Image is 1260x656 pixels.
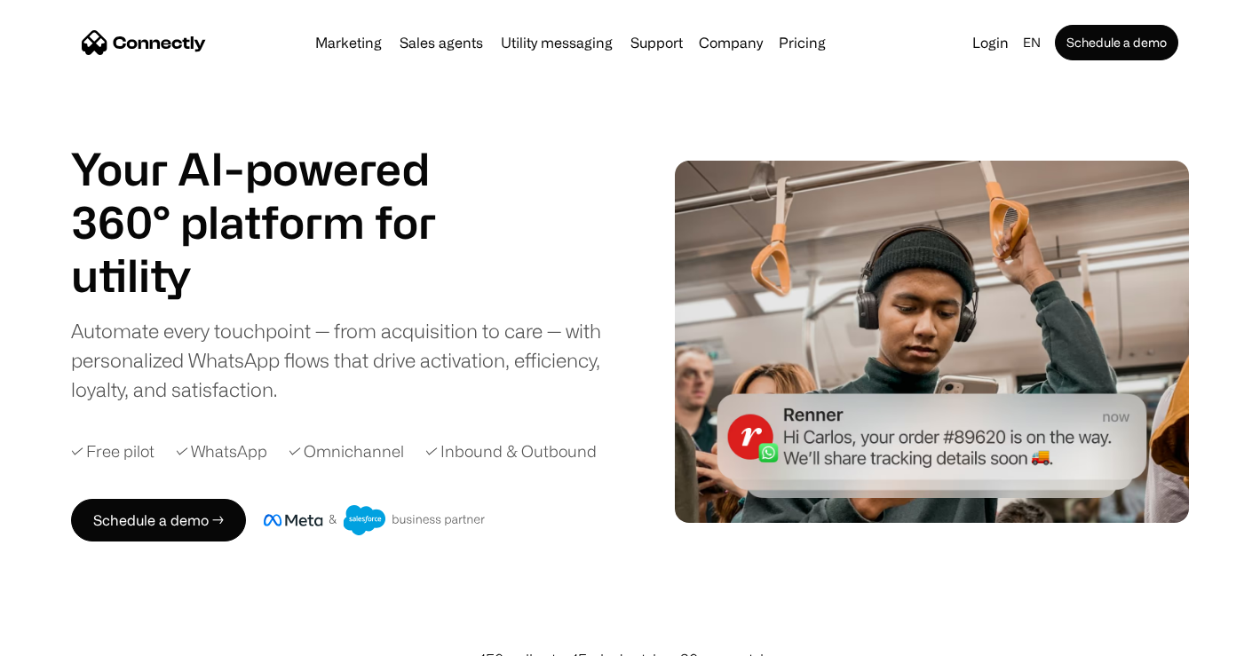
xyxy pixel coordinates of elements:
div: en [1023,30,1041,55]
div: Automate every touchpoint — from acquisition to care — with personalized WhatsApp flows that driv... [71,316,623,404]
h1: utility [71,249,479,302]
a: Sales agents [392,36,490,50]
a: Schedule a demo [1055,25,1178,60]
a: Login [965,30,1016,55]
aside: Language selected: English [18,623,107,650]
a: Support [623,36,690,50]
a: home [82,29,206,56]
div: Company [699,30,763,55]
a: Pricing [772,36,833,50]
a: Utility messaging [494,36,620,50]
ul: Language list [36,625,107,650]
a: Schedule a demo → [71,499,246,541]
div: ✓ Free pilot [71,439,155,463]
h1: Your AI-powered 360° platform for [71,142,479,249]
img: Meta and Salesforce business partner badge. [264,505,486,535]
div: ✓ Inbound & Outbound [425,439,597,463]
div: Company [693,30,768,55]
div: 3 of 4 [71,249,479,302]
div: ✓ Omnichannel [289,439,404,463]
div: ✓ WhatsApp [176,439,267,463]
a: Marketing [308,36,389,50]
div: carousel [71,249,479,302]
div: en [1016,30,1051,55]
